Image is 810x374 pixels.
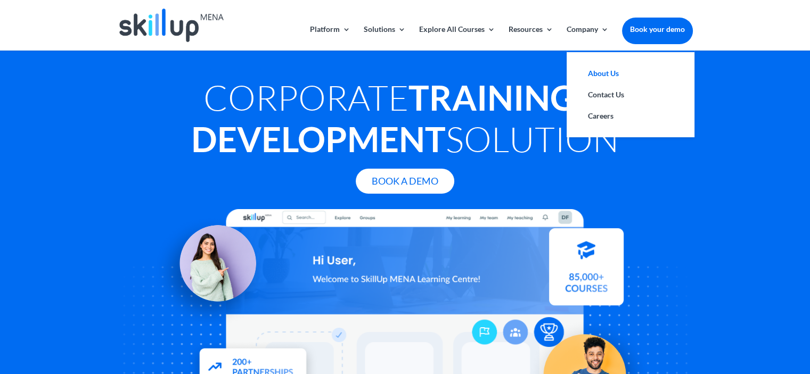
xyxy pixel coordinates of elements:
[577,105,684,127] a: Careers
[549,233,624,310] img: Courses library - SkillUp MENA
[419,26,495,51] a: Explore All Courses
[364,26,406,51] a: Solutions
[509,26,553,51] a: Resources
[622,18,693,41] a: Book your demo
[152,213,267,328] img: Learning Management Solution - SkillUp
[577,84,684,105] a: Contact Us
[633,259,810,374] iframe: Chat Widget
[118,77,693,165] h1: Corporate Solution
[567,26,609,51] a: Company
[191,77,607,160] strong: Training & Development
[310,26,350,51] a: Platform
[577,63,684,84] a: About Us
[356,169,454,194] a: Book A Demo
[119,9,224,42] img: Skillup Mena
